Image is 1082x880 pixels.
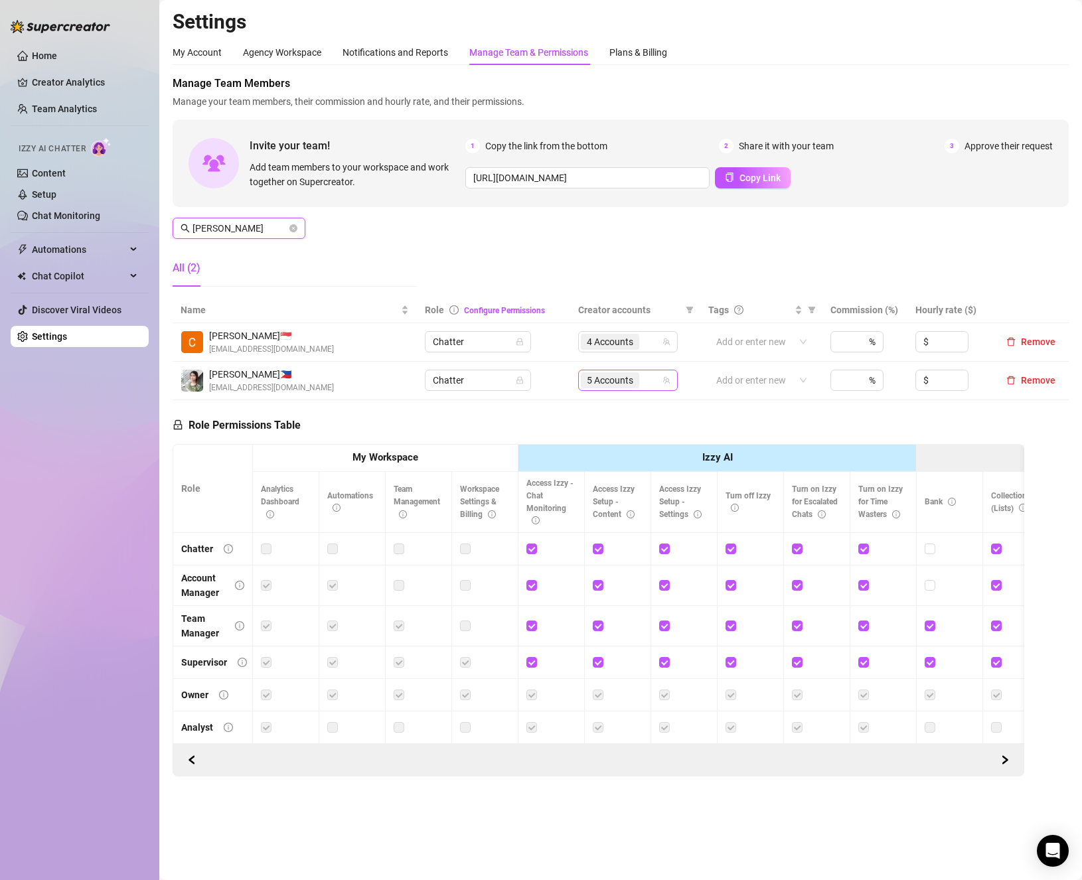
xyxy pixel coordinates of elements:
[32,50,57,61] a: Home
[181,331,203,353] img: Charlotte Acogido
[181,688,208,702] div: Owner
[945,139,959,153] span: 3
[488,510,496,518] span: info-circle
[516,338,524,346] span: lock
[526,478,574,526] span: Access Izzy - Chat Monitoring
[181,224,190,233] span: search
[266,510,274,518] span: info-circle
[181,571,224,600] div: Account Manager
[818,510,826,518] span: info-circle
[238,658,247,667] span: info-circle
[1000,755,1010,765] span: right
[173,94,1069,109] span: Manage your team members, their commission and hourly rate, and their permissions.
[715,167,791,188] button: Copy Link
[91,137,112,157] img: AI Chatter
[587,334,633,349] span: 4 Accounts
[965,139,1053,153] span: Approve their request
[587,373,633,388] span: 5 Accounts
[32,72,138,93] a: Creator Analytics
[224,723,233,732] span: info-circle
[433,332,523,352] span: Chatter
[173,445,253,533] th: Role
[173,260,200,276] div: All (2)
[181,370,203,392] img: Charlotte Ibay
[994,749,1016,770] button: Scroll Backward
[32,210,100,221] a: Chat Monitoring
[808,306,816,314] span: filter
[731,504,739,512] span: info-circle
[181,749,202,770] button: Scroll Forward
[250,160,460,189] span: Add team members to your workspace and work together on Supercreator.
[235,621,244,630] span: info-circle
[173,419,183,430] span: lock
[32,189,56,200] a: Setup
[1037,835,1069,867] div: Open Intercom Messenger
[173,417,301,433] h5: Role Permissions Table
[17,271,26,281] img: Chat Copilot
[581,372,639,388] span: 5 Accounts
[464,306,545,315] a: Configure Permissions
[593,484,635,519] span: Access Izzy Setup - Content
[1001,334,1061,350] button: Remove
[352,451,418,463] strong: My Workspace
[209,343,334,356] span: [EMAIL_ADDRESS][DOMAIN_NAME]
[991,491,1031,513] span: Collections (Lists)
[1006,376,1016,385] span: delete
[469,45,588,60] div: Manage Team & Permissions
[193,221,287,236] input: Search members
[235,581,244,590] span: info-circle
[734,305,743,315] span: question-circle
[289,224,297,232] span: close-circle
[792,484,838,519] span: Turn on Izzy for Escalated Chats
[181,611,224,640] div: Team Manager
[173,9,1069,35] h2: Settings
[719,139,734,153] span: 2
[17,244,28,255] span: thunderbolt
[659,484,702,519] span: Access Izzy Setup - Settings
[627,510,635,518] span: info-circle
[187,755,196,765] span: left
[485,139,607,153] span: Copy the link from the bottom
[32,239,126,260] span: Automations
[399,510,407,518] span: info-circle
[243,45,321,60] div: Agency Workspace
[1019,504,1027,512] span: info-circle
[261,484,299,519] span: Analytics Dashboard
[805,300,818,320] span: filter
[907,297,993,323] th: Hourly rate ($)
[449,305,459,315] span: info-circle
[209,382,334,394] span: [EMAIL_ADDRESS][DOMAIN_NAME]
[609,45,667,60] div: Plans & Billing
[173,76,1069,92] span: Manage Team Members
[327,491,373,513] span: Automations
[683,300,696,320] span: filter
[1021,375,1055,386] span: Remove
[662,376,670,384] span: team
[578,303,681,317] span: Creator accounts
[219,690,228,699] span: info-circle
[32,331,67,342] a: Settings
[686,306,694,314] span: filter
[433,370,523,390] span: Chatter
[32,305,121,315] a: Discover Viral Videos
[425,305,444,315] span: Role
[1021,336,1055,347] span: Remove
[858,484,903,519] span: Turn on Izzy for Time Wasters
[343,45,448,60] div: Notifications and Reports
[32,168,66,179] a: Content
[250,137,465,154] span: Invite your team!
[32,265,126,287] span: Chat Copilot
[925,497,956,506] span: Bank
[1001,372,1061,388] button: Remove
[726,491,771,513] span: Turn off Izzy
[173,297,417,323] th: Name
[173,45,222,60] div: My Account
[822,297,908,323] th: Commission (%)
[1006,337,1016,346] span: delete
[209,367,334,382] span: [PERSON_NAME] 🇵🇭
[181,655,227,670] div: Supervisor
[333,504,341,512] span: info-circle
[948,498,956,506] span: info-circle
[181,303,398,317] span: Name
[224,544,233,553] span: info-circle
